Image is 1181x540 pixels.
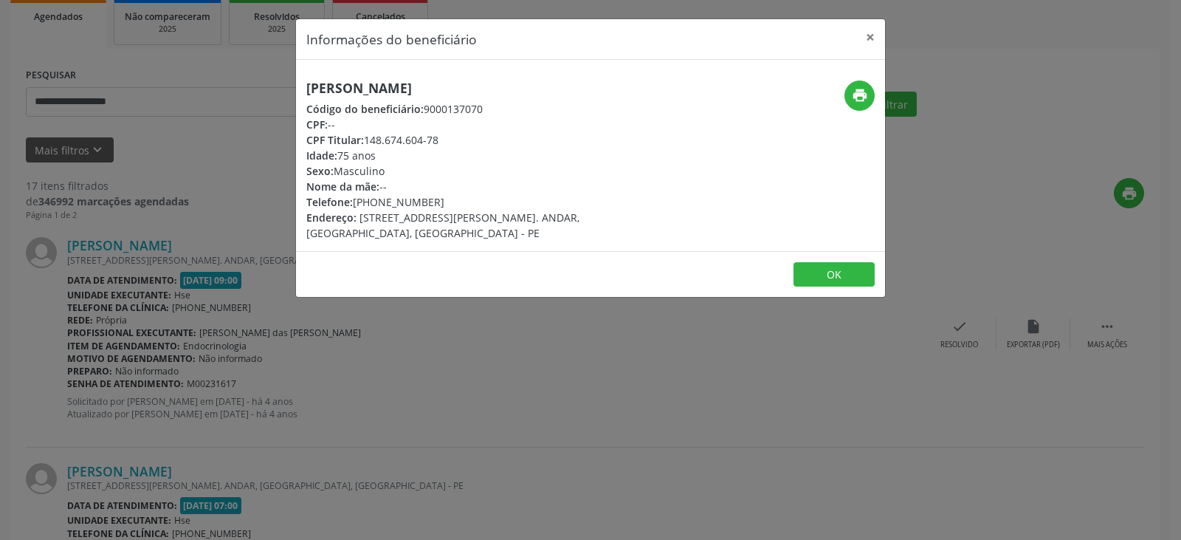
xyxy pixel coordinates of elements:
span: CPF Titular: [306,133,364,147]
div: 148.674.604-78 [306,132,678,148]
span: Nome da mãe: [306,180,379,194]
span: [STREET_ADDRESS][PERSON_NAME]. ANDAR, [GEOGRAPHIC_DATA], [GEOGRAPHIC_DATA] - PE [306,211,579,240]
h5: Informações do beneficiário [306,30,477,49]
i: print [852,87,868,103]
span: Sexo: [306,164,334,178]
div: 9000137070 [306,101,678,117]
span: Idade: [306,148,337,163]
div: [PHONE_NUMBER] [306,194,678,210]
button: Close [855,19,885,55]
div: -- [306,117,678,132]
span: Endereço: [306,211,357,225]
button: print [844,81,875,111]
span: Telefone: [306,195,353,209]
div: -- [306,179,678,194]
div: 75 anos [306,148,678,163]
h5: [PERSON_NAME] [306,81,678,96]
div: Masculino [306,163,678,179]
span: Código do beneficiário: [306,102,424,116]
span: CPF: [306,117,328,131]
button: OK [793,262,875,287]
